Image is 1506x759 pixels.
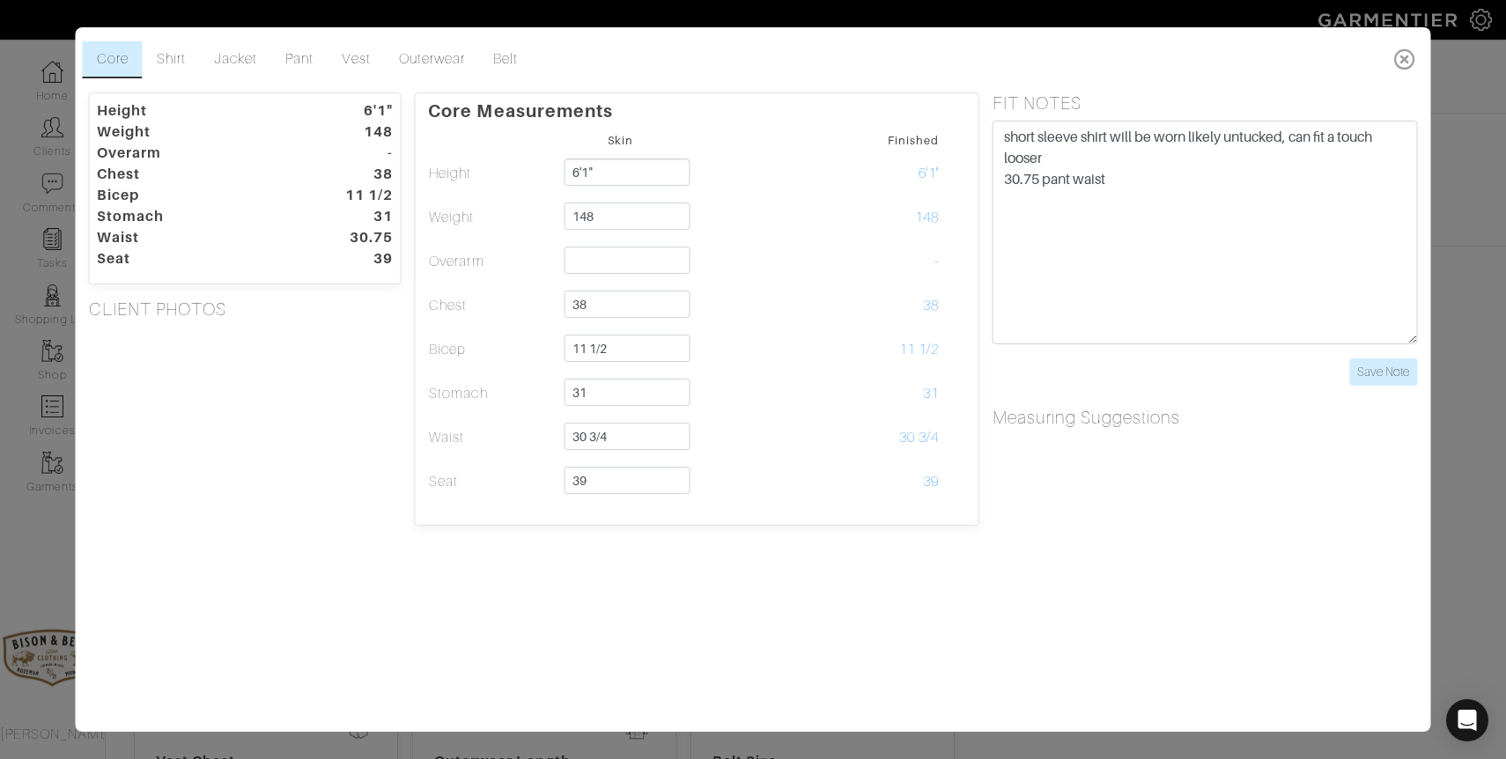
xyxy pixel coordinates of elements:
span: 39 [923,474,939,490]
a: Jacket [200,41,271,78]
small: Skin [608,134,633,147]
dt: Weight [84,122,299,143]
dt: 38 [299,164,406,185]
dt: Bicep [84,185,299,206]
dt: Chest [84,164,299,185]
span: 31 [923,386,939,402]
h5: FIT NOTES [993,92,1418,114]
dt: Waist [84,227,299,248]
h5: Measuring Suggestions [993,407,1418,428]
dt: 6'1" [299,100,406,122]
a: Outerwear [385,41,479,78]
span: 6'1" [919,166,939,181]
input: Save Note [1349,358,1417,386]
dt: Height [84,100,299,122]
td: Bicep [428,328,556,372]
span: 148 [915,210,939,225]
td: Weight [428,195,556,239]
dt: Seat [84,248,299,269]
a: Vest [328,41,384,78]
dt: 11 1/2 [299,185,406,206]
td: Stomach [428,372,556,416]
dt: - [299,143,406,164]
h5: CLIENT PHOTOS [89,298,402,320]
p: Core Measurements [428,93,964,122]
a: Belt [479,41,532,78]
td: Overarm [428,239,556,284]
span: 11 1/2 [899,342,939,357]
span: 30 3/4 [899,430,939,446]
dt: Overarm [84,143,299,164]
td: Chest [428,284,556,328]
a: Core [83,41,143,78]
td: Height [428,151,556,195]
td: Seat [428,460,556,504]
dt: 148 [299,122,406,143]
td: Waist [428,416,556,460]
dt: 30.75 [299,227,406,248]
span: 38 [923,298,939,313]
dt: 31 [299,206,406,227]
span: - [934,254,939,269]
dt: 39 [299,248,406,269]
a: Pant [271,41,328,78]
small: Finished [888,134,939,147]
div: Open Intercom Messenger [1446,699,1488,741]
dt: Stomach [84,206,299,227]
textarea: short sleeve shirt will be worn likely untucked, can fit a touch looser 30.75 pant waist [993,121,1418,344]
a: Shirt [143,41,200,78]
